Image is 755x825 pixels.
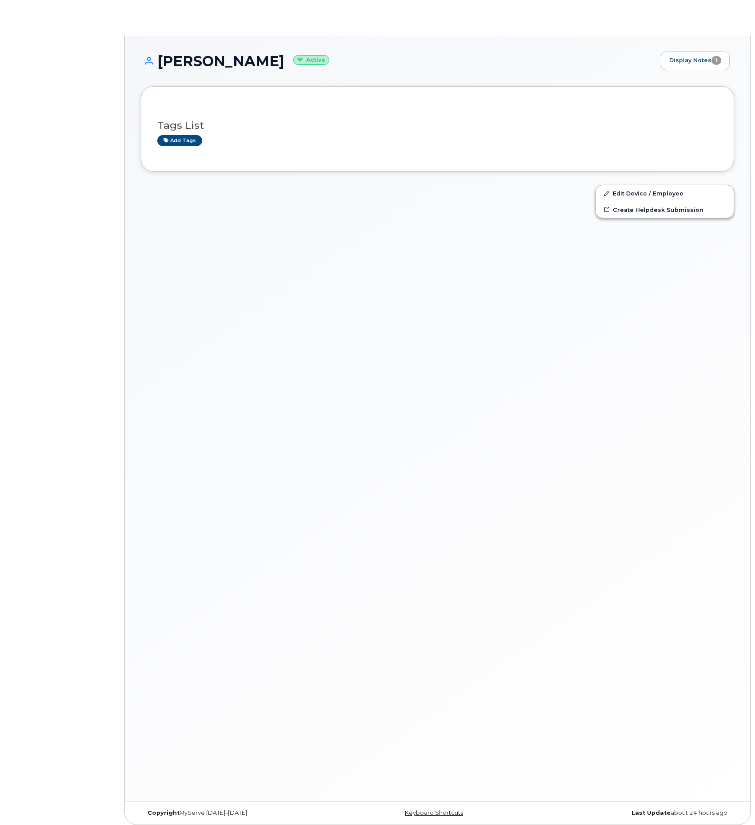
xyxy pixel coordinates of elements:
[157,120,718,131] h3: Tags List
[711,56,721,65] span: 1
[293,55,329,65] small: Active
[141,809,339,817] div: MyServe [DATE]–[DATE]
[596,185,734,201] a: Edit Device / Employee
[148,809,180,816] strong: Copyright
[157,135,202,146] a: Add tags
[405,809,463,816] a: Keyboard Shortcuts
[661,52,730,70] a: Display Notes1
[141,53,656,69] h1: [PERSON_NAME]
[536,809,734,817] div: about 24 hours ago
[596,202,734,218] a: Create Helpdesk Submission
[631,809,671,816] strong: Last Update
